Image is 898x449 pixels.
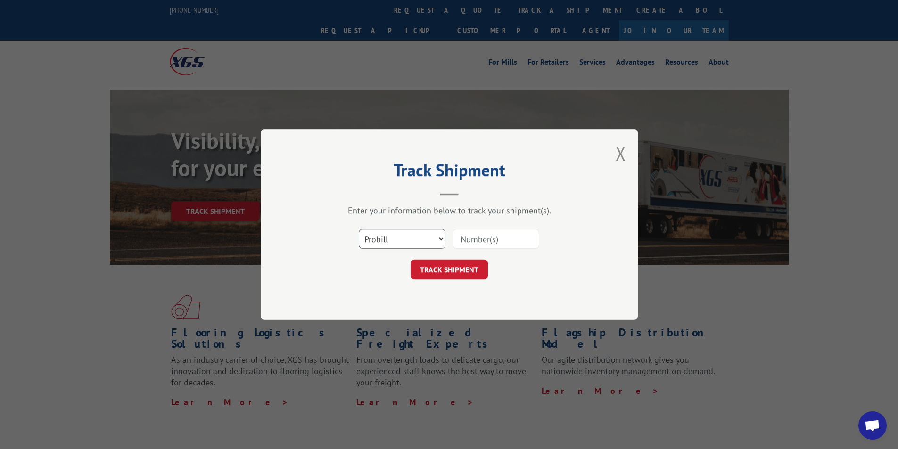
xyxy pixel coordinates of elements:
button: TRACK SHIPMENT [411,260,488,279]
button: Close modal [616,141,626,166]
div: Open chat [858,411,887,440]
h2: Track Shipment [308,163,591,181]
input: Number(s) [453,229,539,249]
div: Enter your information below to track your shipment(s). [308,205,591,216]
